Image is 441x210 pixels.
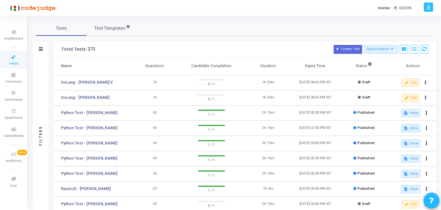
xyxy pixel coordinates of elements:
[402,200,419,208] button: Edit
[404,187,408,191] mat-icon: description
[401,139,420,148] button: View
[131,166,178,181] td: 43
[292,151,339,166] td: [DATE] 02:30 PM IST
[8,2,56,14] img: logo
[404,202,409,207] mat-icon: edit
[339,57,389,75] th: Status
[198,202,225,208] span: 0 / 1
[178,57,245,75] th: Candidate Completion
[364,45,398,54] button: Export Report
[357,156,375,160] span: Published
[6,158,22,164] span: Analytics
[17,150,27,155] span: New
[61,80,113,85] a: GoLang - [PERSON_NAME] V
[245,166,292,181] td: 2h 15m
[401,185,420,193] button: View
[362,95,370,99] span: Draft
[401,124,420,132] button: View
[198,80,225,87] span: 0 / 1
[5,79,22,85] span: Contests
[389,57,436,75] th: Actions
[61,201,117,207] a: Python Test - [PERSON_NAME]
[245,105,292,121] td: 2h 15m
[362,80,370,84] span: Draft
[61,95,109,100] a: GoLang - [PERSON_NAME]
[245,151,292,166] td: 2h 15m
[61,125,117,131] a: Python Test - [PERSON_NAME]
[402,94,419,102] button: Edit
[61,171,117,176] a: Python Test - [PERSON_NAME]
[404,111,408,115] mat-icon: description
[198,111,225,117] span: 1 / 1
[61,156,117,161] a: Python Test - [PERSON_NAME]
[4,115,23,121] span: Questions
[38,101,44,170] div: Filters
[56,25,67,32] span: Tests
[94,25,126,32] span: Test Templates
[404,141,408,146] mat-icon: description
[334,45,362,54] button: Create Test
[131,136,178,151] td: 43
[401,155,420,163] button: View
[131,75,178,90] td: 16
[292,136,339,151] td: [DATE] 03:00 PM IST
[357,141,375,145] span: Published
[357,126,375,130] span: Published
[245,57,292,75] th: Duration
[61,110,117,116] a: Python Test - [PERSON_NAME]
[198,187,225,193] span: 1 / 1
[292,105,339,121] td: [DATE] 02:00 PM IST
[53,57,131,75] th: Name
[292,90,339,105] td: [DATE] 06:25 PM IST
[245,136,292,151] td: 2h 15m
[131,151,178,166] td: 43
[401,170,420,178] button: View
[131,181,178,197] td: 23
[292,75,339,90] td: [DATE] 06:55 PM IST
[362,202,370,206] span: Draft
[198,96,225,102] span: 0 / 1
[404,172,408,176] mat-icon: description
[198,172,225,178] span: 1 / 1
[292,166,339,181] td: [DATE] 02:00 PM IST
[4,36,23,41] span: Dashboard
[292,57,339,75] th: Expiry Time
[131,90,178,105] td: 16
[245,181,292,197] td: 1h 5m
[245,75,292,90] td: 1h 20m
[401,109,420,117] button: View
[131,105,178,121] td: 43
[198,141,225,148] span: 1 / 1
[402,79,419,87] button: Edit
[357,111,375,115] span: Published
[404,156,408,161] mat-icon: description
[357,171,375,175] span: Published
[61,140,117,146] a: Python Test - [PERSON_NAME]
[245,121,292,136] td: 2h 15m
[292,121,339,136] td: [DATE] 07:00 PM IST
[61,47,95,52] div: Total Tests: 370
[3,133,24,139] span: Candidates
[5,97,23,103] span: Interviews
[245,90,292,105] td: 1h 20m
[404,96,409,100] mat-icon: edit
[357,187,375,191] span: Published
[61,186,111,192] a: ReactJS - [PERSON_NAME]
[9,61,18,67] span: Tests
[404,126,408,130] mat-icon: description
[131,121,178,136] td: 43
[131,57,178,75] th: Questions
[393,6,397,10] span: T
[378,5,391,11] label: Invites:
[198,156,225,163] span: 1 / 1
[198,126,225,132] span: 1 / 1
[10,183,17,189] span: FAQ
[404,80,409,85] mat-icon: edit
[399,5,411,11] span: 65/106
[292,181,339,197] td: [DATE] 05:00 PM IST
